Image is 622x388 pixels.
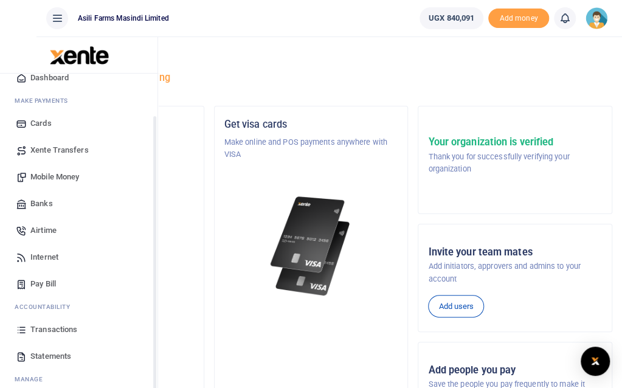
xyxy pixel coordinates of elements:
a: Internet [10,244,148,271]
p: Thank you for successfully verifying your organization [428,151,602,176]
li: M [10,91,148,110]
h5: Welcome to better business banking [10,72,612,84]
li: Toup your wallet [488,9,549,29]
span: countability [24,302,70,311]
span: ake Payments [21,96,68,105]
h5: Add people you pay [428,364,602,376]
h4: Hello [PERSON_NAME] [10,52,612,66]
a: Add users [428,295,484,318]
li: Wallet ballance [415,7,488,29]
span: Cards [30,117,52,130]
span: Dashboard [30,72,69,84]
h5: Invite your team mates [428,246,602,258]
span: Asili Farms Masindi Limited [73,13,174,24]
a: Pay Bill [10,271,148,297]
h5: Get visa cards [224,119,398,131]
span: Transactions [30,324,77,336]
span: UGX 840,091 [429,12,474,24]
span: Banks [30,198,53,210]
li: Ac [10,297,148,316]
p: Make online and POS payments anywhere with VISA [224,136,398,161]
span: Pay Bill [30,278,56,290]
a: Airtime [10,217,148,244]
p: Add initiators, approvers and admins to your account [428,260,602,285]
span: Statements [30,350,71,362]
div: Open Intercom Messenger [581,347,610,376]
a: Dashboard [10,64,148,91]
a: UGX 840,091 [420,7,483,29]
a: profile-user [586,7,612,29]
a: Banks [10,190,148,217]
a: Transactions [10,316,148,343]
span: Internet [30,251,58,263]
a: Mobile Money [10,164,148,190]
span: Mobile Money [30,171,79,183]
span: Xente Transfers [30,144,89,156]
img: profile-user [586,7,607,29]
a: Statements [10,343,148,370]
a: Xente Transfers [10,137,148,164]
span: Add money [488,9,549,29]
span: Airtime [30,224,57,237]
a: Add money [488,13,549,22]
h5: Your organization is verified [428,136,602,148]
a: logo-small logo-large logo-large [49,50,109,59]
img: xente-_physical_cards.png [268,190,354,302]
a: Cards [10,110,148,137]
span: anage [21,375,43,384]
img: logo-large [50,46,109,64]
